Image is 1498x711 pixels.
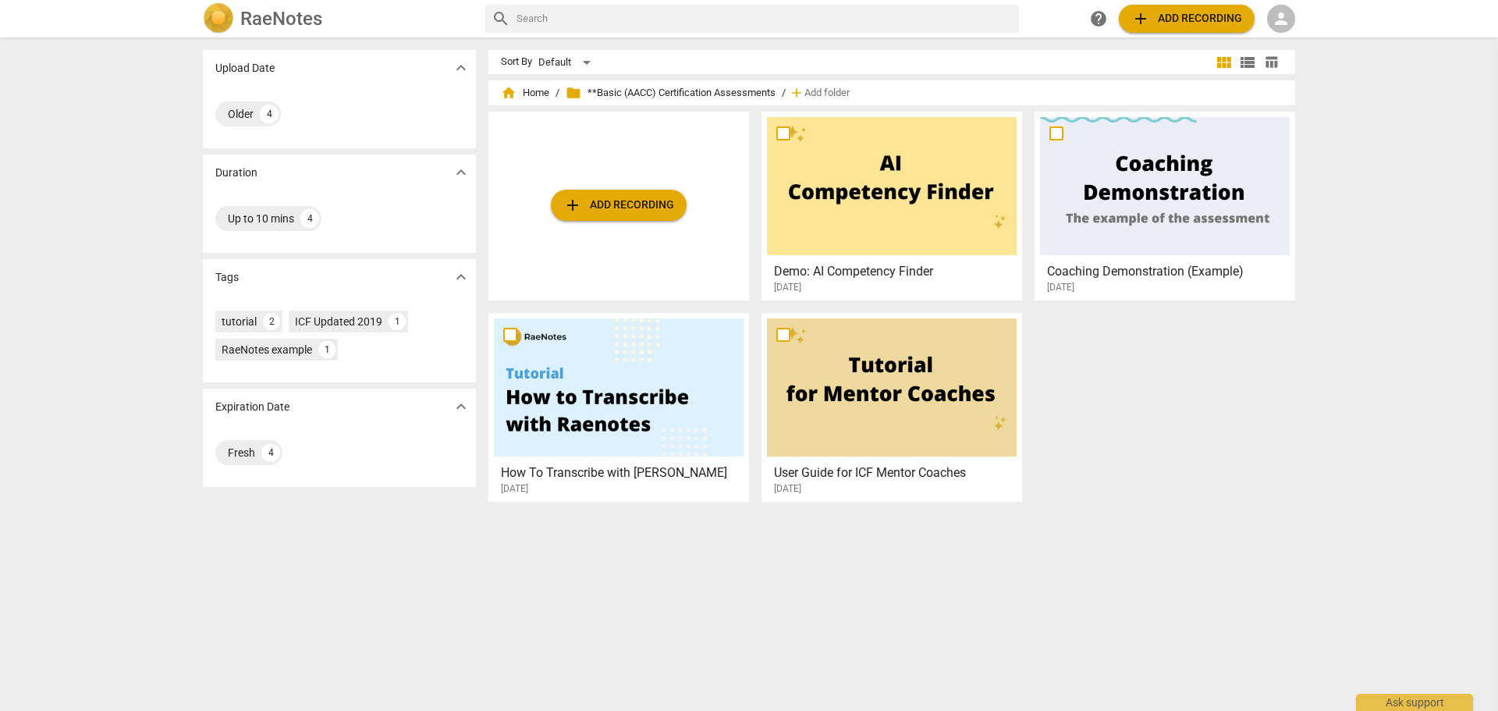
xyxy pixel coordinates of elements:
h3: Coaching Demonstration (Example) [1047,262,1291,281]
div: 1 [389,313,406,330]
span: expand_more [452,59,470,77]
span: Add folder [804,87,850,99]
p: Tags [215,269,239,286]
button: Upload [551,190,687,221]
button: Show more [449,161,473,184]
h3: How To Transcribe with RaeNotes [501,464,745,482]
button: List view [1236,51,1259,74]
div: RaeNotes example [222,342,312,357]
p: Expiration Date [215,399,289,415]
span: **Basic (AACC) Certification Assessments [566,85,776,101]
span: [DATE] [774,281,801,294]
img: Logo [203,3,234,34]
span: / [556,87,559,99]
p: Upload Date [215,60,275,76]
div: 2 [263,313,280,330]
div: Default [538,50,596,75]
button: Show more [449,56,473,80]
div: ICF Updated 2019 [295,314,382,329]
span: add [789,85,804,101]
span: [DATE] [774,482,801,496]
a: Help [1084,5,1113,33]
span: search [492,9,510,28]
div: Older [228,106,254,122]
div: Fresh [228,445,255,460]
a: How To Transcribe with [PERSON_NAME][DATE] [494,318,744,495]
p: Duration [215,165,257,181]
span: view_list [1238,53,1257,72]
div: 4 [300,209,319,228]
div: Up to 10 mins [228,211,294,226]
div: 4 [261,443,280,462]
span: home [501,85,516,101]
a: User Guide for ICF Mentor Coaches[DATE] [767,318,1017,495]
button: Show more [449,265,473,289]
span: folder [566,85,581,101]
span: view_module [1215,53,1234,72]
span: [DATE] [501,482,528,496]
input: Search [516,6,1013,31]
span: add [563,196,582,215]
h3: User Guide for ICF Mentor Coaches [774,464,1018,482]
span: / [782,87,786,99]
span: expand_more [452,268,470,286]
div: Ask support [1356,694,1473,711]
h2: RaeNotes [240,8,322,30]
span: expand_more [452,163,470,182]
button: Show more [449,395,473,418]
button: Upload [1119,5,1255,33]
span: add [1131,9,1150,28]
a: Demo: AI Competency Finder[DATE] [767,117,1017,293]
span: [DATE] [1047,281,1074,294]
div: 4 [260,105,279,123]
div: tutorial [222,314,257,329]
div: Sort By [501,56,532,68]
span: Home [501,85,549,101]
span: Add recording [1131,9,1242,28]
span: Add recording [563,196,674,215]
a: Coaching Demonstration (Example)[DATE] [1040,117,1290,293]
span: expand_more [452,397,470,416]
button: Table view [1259,51,1283,74]
a: LogoRaeNotes [203,3,473,34]
div: 1 [318,341,335,358]
h3: Demo: AI Competency Finder [774,262,1018,281]
button: Tile view [1212,51,1236,74]
span: person [1272,9,1290,28]
span: help [1089,9,1108,28]
span: table_chart [1264,55,1279,69]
